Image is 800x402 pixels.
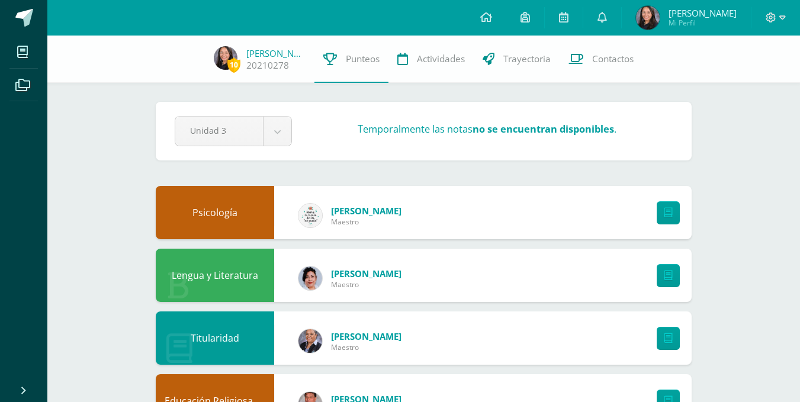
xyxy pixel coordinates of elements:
span: [PERSON_NAME] [331,330,401,342]
img: 9e49cc04fe5cda7a3ba5b17913702b06.png [298,329,322,353]
img: ff52b7a7aeb8409a6dc0d715e3e85e0f.png [298,266,322,290]
a: 20210278 [246,59,289,72]
img: 27a0953f6a46eeb3940d761817ea95a2.png [214,46,237,70]
a: Contactos [560,36,642,83]
span: [PERSON_NAME] [331,268,401,279]
span: Maestro [331,342,401,352]
a: Punteos [314,36,388,83]
div: Lengua y Literatura [156,249,274,302]
h3: Temporalmente las notas . [358,123,616,136]
a: [PERSON_NAME] [246,47,306,59]
span: 10 [227,57,240,72]
span: [PERSON_NAME] [331,205,401,217]
span: Actividades [417,53,465,65]
span: Punteos [346,53,380,65]
div: Titularidad [156,311,274,365]
span: [PERSON_NAME] [669,7,737,19]
img: 27a0953f6a46eeb3940d761817ea95a2.png [636,6,660,30]
span: Maestro [331,279,401,290]
span: Contactos [592,53,634,65]
a: Unidad 3 [175,117,291,146]
div: Psicología [156,186,274,239]
span: Mi Perfil [669,18,737,28]
a: Actividades [388,36,474,83]
a: Trayectoria [474,36,560,83]
img: 6d997b708352de6bfc4edc446c29d722.png [298,204,322,227]
span: Trayectoria [503,53,551,65]
strong: no se encuentran disponibles [473,123,614,136]
span: Unidad 3 [190,117,248,144]
span: Maestro [331,217,401,227]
